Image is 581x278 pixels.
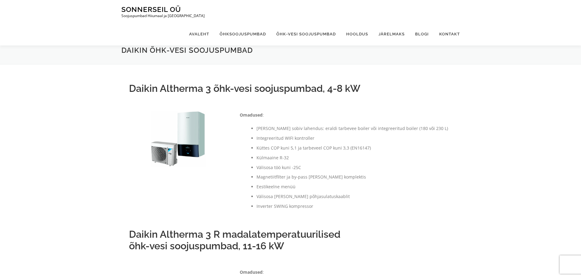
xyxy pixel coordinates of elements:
[256,144,449,152] li: Küttes COP kuni 5,1 ja tarbeveel COP kuni 3,3 (EN16147)
[214,23,271,45] a: Õhksoojuspumbad
[184,23,214,45] a: Avaleht
[121,14,205,18] p: Soojuspumbad Hiiumaal ja [GEOGRAPHIC_DATA]
[240,112,263,118] strong: Omadused
[129,229,452,252] h2: Daikin Altherma 3 R madalatemperatuurilised õhk-vesi soojuspumbad, 11-16 kW
[256,135,449,142] li: Integreeritud WIFI kontroller
[341,23,373,45] a: Hooldus
[121,5,181,13] a: Sonnerseil OÜ
[240,269,263,275] strong: Omadused
[256,193,449,200] li: Välisosa [PERSON_NAME] põhjasulatuskaablit
[434,23,460,45] a: Kontakt
[256,203,449,210] li: Inverter SWING kompressor
[256,125,449,132] li: [PERSON_NAME] sobiv lahendus: eraldi tarbevee boiler või integreeritud boiler (180 või 230 L)
[410,23,434,45] a: Blogi
[240,269,449,276] p: :
[256,183,449,190] li: Eestikeelne menüü
[129,83,452,94] h2: Daikin Altherma 3 õhk-vesi soojuspumbad, 4-8 kW
[373,23,410,45] a: Järelmaks
[121,45,460,55] h1: Daikin õhk-vesi soojuspumbad
[256,154,449,161] li: Külmaaine R-32
[256,164,449,171] li: Välisosa töö kuni -25C
[240,111,449,119] p: :
[271,23,341,45] a: Õhk-vesi soojuspumbad
[129,111,228,167] img: daikin-erga08dv-ehbx08d9w-800x800
[256,173,449,181] li: Magnetiitfilter ja by-pass [PERSON_NAME] komplektis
